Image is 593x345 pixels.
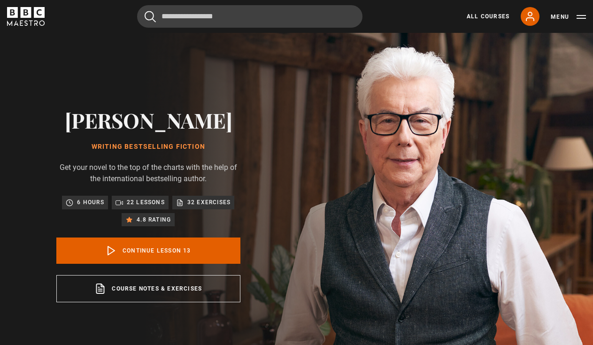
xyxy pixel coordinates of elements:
[7,7,45,26] svg: BBC Maestro
[467,12,509,21] a: All Courses
[145,11,156,23] button: Submit the search query
[187,198,231,207] p: 32 exercises
[137,5,362,28] input: Search
[77,198,104,207] p: 6 hours
[56,108,240,132] h2: [PERSON_NAME]
[56,143,240,151] h1: Writing Bestselling Fiction
[56,275,240,302] a: Course notes & exercises
[137,215,171,224] p: 4.8 rating
[551,12,586,22] button: Toggle navigation
[127,198,165,207] p: 22 lessons
[56,162,240,184] p: Get your novel to the top of the charts with the help of the international bestselling author.
[56,238,240,264] a: Continue lesson 13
